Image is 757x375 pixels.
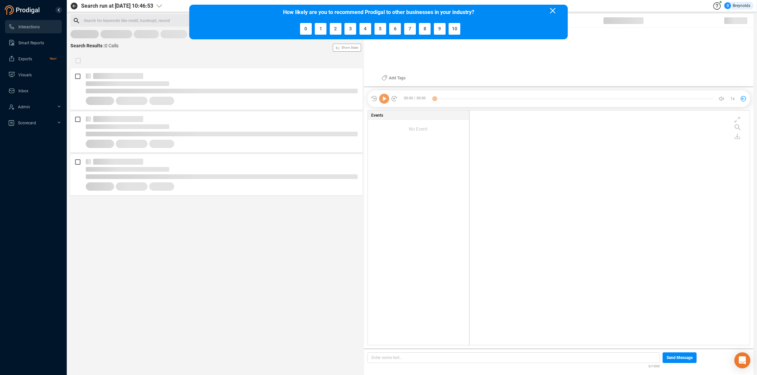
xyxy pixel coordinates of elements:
[5,68,62,81] li: Visuals
[8,20,56,33] a: Interactions
[379,26,382,31] span: 5
[667,352,693,363] span: Send Message
[281,7,476,17] span: How likely are you to recommend Prodigal to other businesses in your industry?
[452,26,457,31] span: 10
[663,352,697,363] button: Send Message
[18,41,44,45] span: Smart Reports
[18,25,40,29] span: Interactions
[8,68,56,81] a: Visuals
[50,52,56,65] span: New!
[81,2,153,10] span: Search run at [DATE] 10:46:53
[70,43,105,48] span: Search Results :
[333,44,361,52] button: Show Stats
[18,105,30,109] span: Admin
[5,5,41,15] img: prodigal-logo
[319,26,322,31] span: 1
[8,36,56,49] a: Smart Reports
[8,52,56,65] a: ExportsNew!
[334,26,337,31] span: 2
[377,73,410,83] button: Add Tags
[727,2,729,9] span: B
[409,26,411,31] span: 7
[349,26,352,31] span: 3
[730,93,735,104] span: 1x
[364,26,366,31] span: 4
[394,26,397,31] span: 6
[5,52,62,65] li: Exports
[438,26,441,31] span: 9
[304,26,307,31] span: 0
[18,121,36,125] span: Scorecard
[724,2,750,9] div: Breynolds
[18,57,32,61] span: Exports
[368,120,469,138] div: No Event
[5,20,62,33] li: Interactions
[649,363,660,369] span: 0/1000
[398,94,435,104] span: 00:00 / 00:00
[341,8,358,88] span: Show Stats
[18,89,28,93] span: Inbox
[424,26,426,31] span: 8
[371,112,383,118] span: Events
[8,84,56,97] a: Inbox
[5,36,62,49] li: Smart Reports
[5,84,62,97] li: Inbox
[734,352,750,368] div: Open Intercom Messenger
[473,112,750,344] div: grid
[18,73,32,77] span: Visuals
[105,43,118,48] span: 0 Calls
[728,94,737,103] button: 1x
[389,73,406,83] span: Add Tags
